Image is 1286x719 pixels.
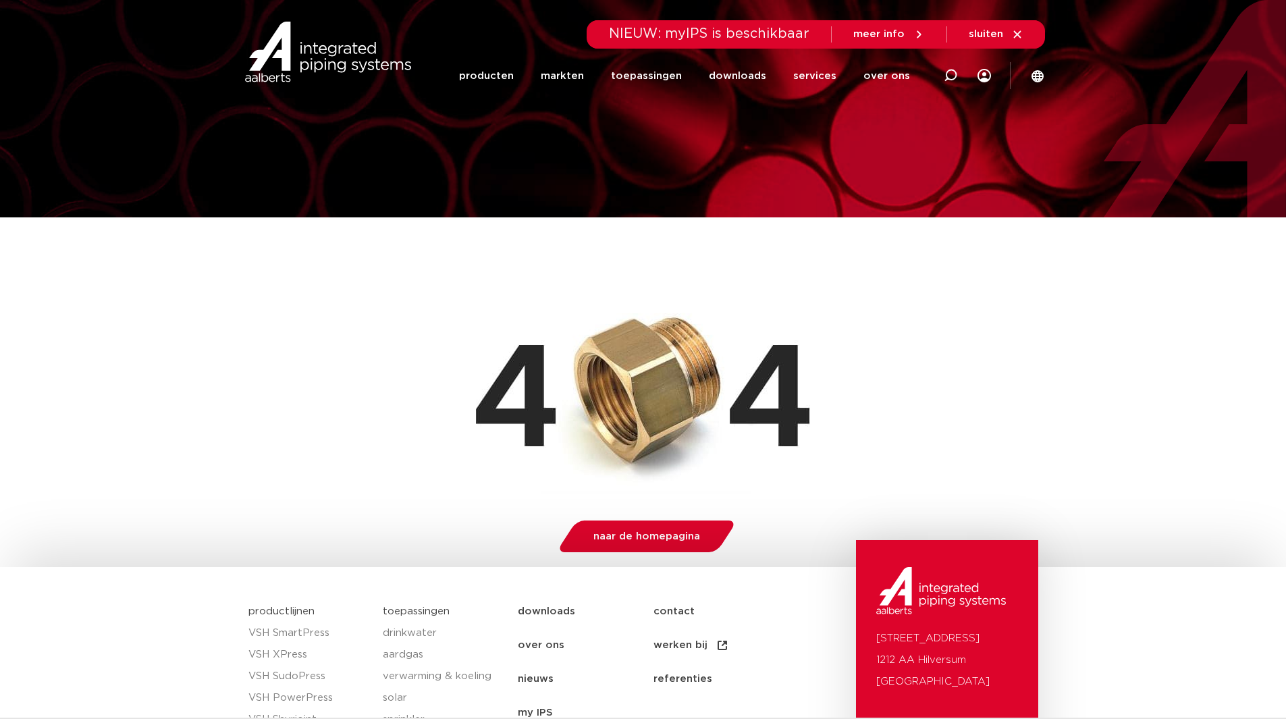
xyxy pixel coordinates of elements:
a: productlijnen [248,606,315,616]
span: sluiten [969,29,1003,39]
span: naar de homepagina [593,531,700,541]
a: VSH XPress [248,644,370,666]
a: downloads [518,595,653,629]
a: drinkwater [383,622,504,644]
a: toepassingen [383,606,450,616]
nav: Menu [459,49,910,103]
a: markten [541,49,584,103]
a: over ons [518,629,653,662]
a: VSH PowerPress [248,687,370,709]
a: meer info [853,28,925,41]
a: downloads [709,49,766,103]
a: producten [459,49,514,103]
a: sluiten [969,28,1023,41]
a: naar de homepagina [556,521,737,552]
a: werken bij [653,629,789,662]
a: nieuws [518,662,653,696]
a: verwarming & koeling [383,666,504,687]
a: referenties [653,662,789,696]
span: NIEUW: myIPS is beschikbaar [609,27,809,41]
a: VSH SmartPress [248,622,370,644]
a: contact [653,595,789,629]
a: VSH SudoPress [248,666,370,687]
a: solar [383,687,504,709]
span: meer info [853,29,905,39]
a: aardgas [383,644,504,666]
a: over ons [863,49,910,103]
p: [STREET_ADDRESS] 1212 AA Hilversum [GEOGRAPHIC_DATA] [876,628,1018,693]
div: my IPS [977,49,991,103]
a: services [793,49,836,103]
a: toepassingen [611,49,682,103]
h1: Pagina niet gevonden [248,224,1038,267]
